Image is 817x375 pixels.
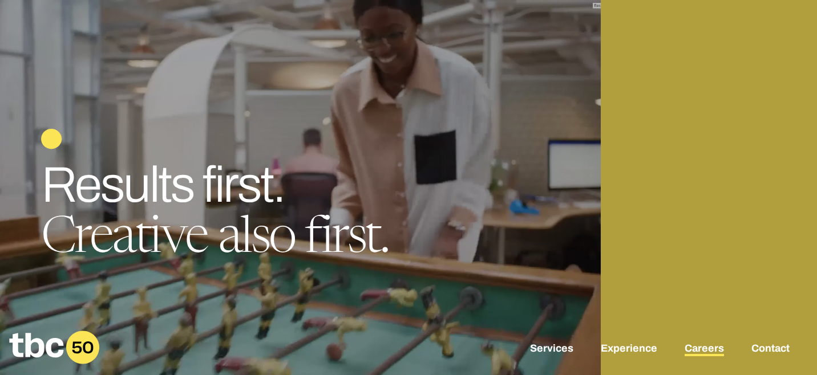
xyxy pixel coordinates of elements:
a: Contact [751,343,790,356]
a: Experience [601,343,657,356]
a: Home [9,356,99,368]
span: Creative also first. [41,215,389,265]
a: Services [530,343,573,356]
a: Careers [685,343,724,356]
span: Results first. [41,158,284,212]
